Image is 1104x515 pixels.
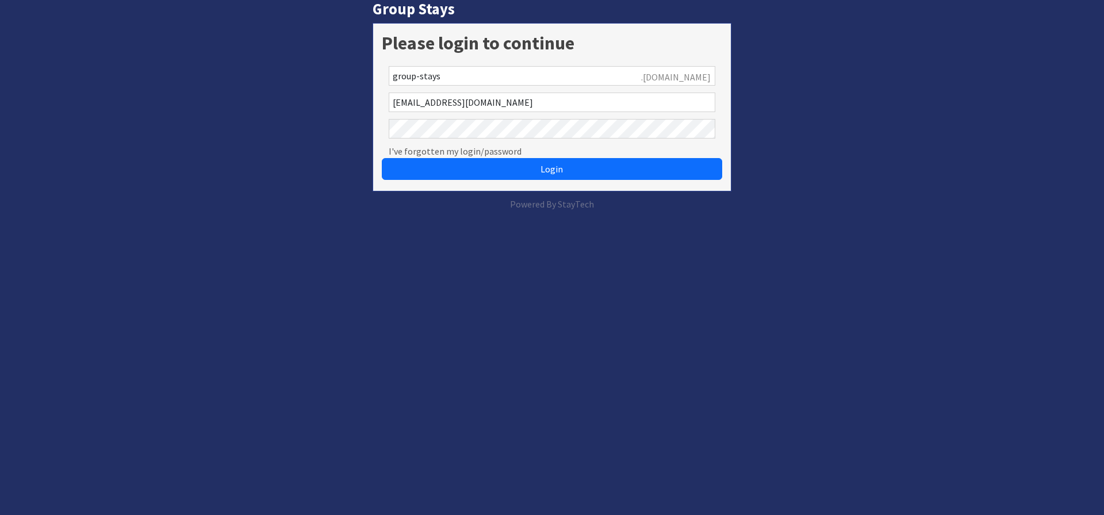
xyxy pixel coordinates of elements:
span: .[DOMAIN_NAME] [641,70,711,84]
span: Login [540,163,563,175]
p: Powered By StayTech [373,197,731,211]
h1: Please login to continue [382,32,722,54]
a: I've forgotten my login/password [389,144,522,158]
input: Account Reference [389,66,715,86]
button: Login [382,158,722,180]
input: Email [389,93,715,112]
